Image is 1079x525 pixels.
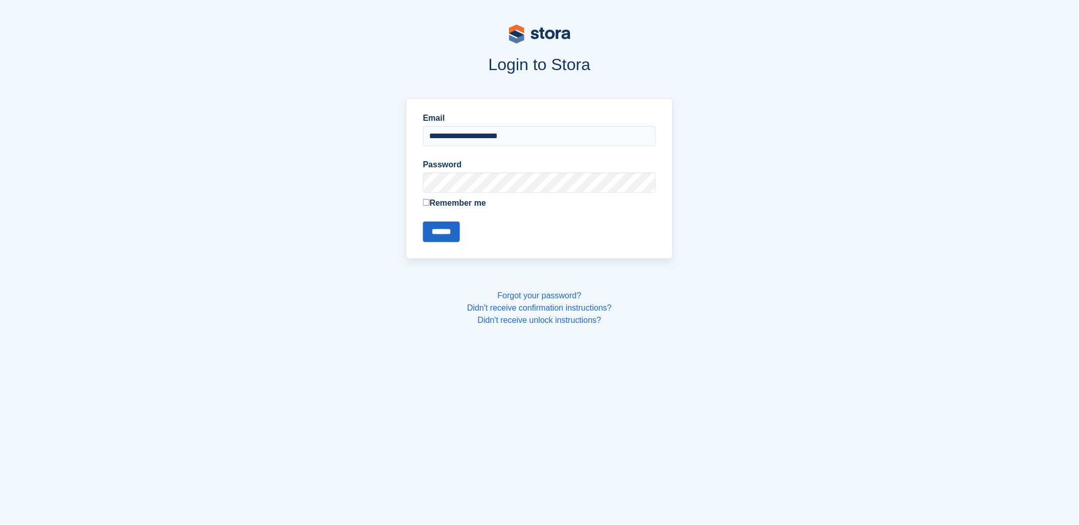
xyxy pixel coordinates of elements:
img: stora-logo-53a41332b3708ae10de48c4981b4e9114cc0af31d8433b30ea865607fb682f29.svg [509,25,570,43]
label: Password [423,159,656,171]
a: Didn't receive unlock instructions? [478,316,601,324]
label: Email [423,112,656,124]
input: Remember me [423,199,430,206]
label: Remember me [423,197,656,209]
a: Forgot your password? [498,291,582,300]
a: Didn't receive confirmation instructions? [467,303,611,312]
h1: Login to Stora [211,55,869,74]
